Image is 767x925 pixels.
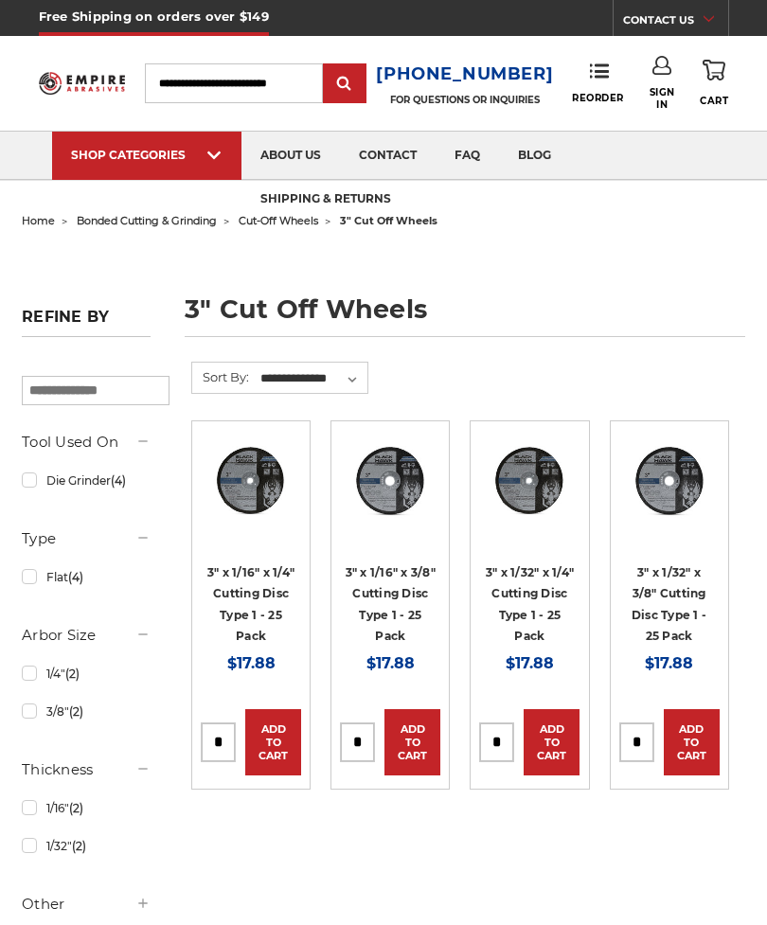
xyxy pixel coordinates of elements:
[384,709,440,775] a: Add to Cart
[69,704,83,719] span: (2)
[207,565,294,644] a: 3" x 1/16" x 1/4" Cutting Disc Type 1 - 25 Pack
[664,709,720,775] a: Add to Cart
[572,92,624,104] span: Reorder
[192,363,249,391] label: Sort By:
[376,61,553,88] a: [PHONE_NUMBER]
[69,801,83,815] span: (2)
[499,132,570,180] a: blog
[245,709,301,775] a: Add to Cart
[22,657,151,690] a: 1/4"
[22,308,151,337] h5: Refine by
[340,132,436,180] a: contact
[632,565,706,644] a: 3" x 1/32" x 3/8" Cutting Disc Type 1 - 25 Pack
[22,431,151,454] h5: Tool Used On
[700,95,728,107] span: Cart
[623,9,728,36] a: CONTACT US
[22,464,151,497] a: Die Grinder
[39,66,126,100] img: Empire Abrasives
[241,132,340,180] a: about us
[366,654,415,672] span: $17.88
[22,695,151,728] a: 3/8"
[111,473,126,488] span: (4)
[650,86,675,111] span: Sign In
[22,624,151,647] h5: Arbor Size
[22,792,151,825] a: 1/16"
[205,435,296,525] img: 3” x .0625” x 1/4” Die Grinder Cut-Off Wheels by Black Hawk Abrasives
[239,214,318,227] a: cut-off wheels
[524,709,580,775] a: Add to Cart
[22,758,151,781] h5: Thickness
[72,839,86,853] span: (2)
[22,560,151,594] a: Flat
[436,132,499,180] a: faq
[241,176,410,224] a: shipping & returns
[376,94,553,106] p: FOR QUESTIONS OR INQUIRIES
[22,893,151,916] h5: Other
[700,56,728,110] a: Cart
[484,435,575,525] img: 3" x 1/32" x 1/4" Cutting Disc
[346,565,436,644] a: 3" x 1/16" x 3/8" Cutting Disc Type 1 - 25 Pack
[572,62,624,103] a: Reorder
[22,527,151,550] h5: Type
[258,365,367,393] select: Sort By:
[506,654,554,672] span: $17.88
[65,667,80,681] span: (2)
[345,435,436,525] img: 3" x 1/16" x 3/8" Cutting Disc
[68,570,83,584] span: (4)
[77,214,217,227] a: bonded cutting & grinding
[22,829,151,863] a: 1/32"
[71,148,223,162] div: SHOP CATEGORIES
[624,435,715,525] img: 3" x 1/32" x 3/8" Cut Off Wheel
[185,296,745,337] h1: 3" cut off wheels
[227,654,276,672] span: $17.88
[645,654,693,672] span: $17.88
[22,214,55,227] a: home
[486,565,574,644] a: 3" x 1/32" x 1/4" Cutting Disc Type 1 - 25 Pack
[326,65,364,103] input: Submit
